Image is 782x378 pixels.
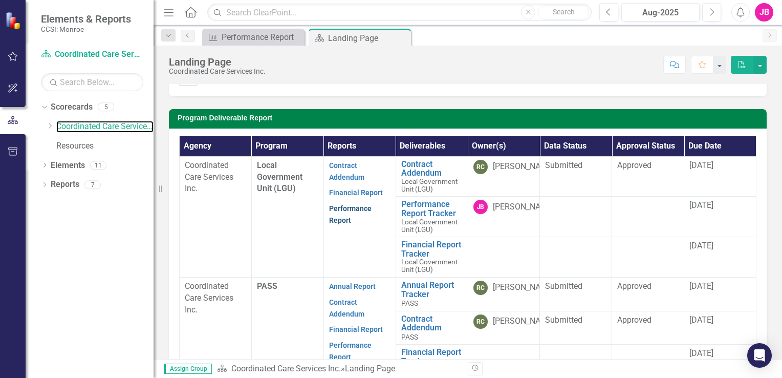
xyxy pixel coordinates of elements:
[185,160,246,195] p: Coordinated Care Services Inc.
[329,161,364,181] a: Contract Addendum
[41,49,143,60] a: Coordinated Care Services Inc.
[401,348,463,366] a: Financial Report Tracker
[56,121,154,133] a: Coordinated Care Services Inc.
[56,140,154,152] a: Resources
[205,31,302,44] a: Performance Report
[164,364,212,374] span: Assign Group
[540,237,612,278] td: Double-Click to Edit
[396,156,468,197] td: Double-Click to Edit Right Click for Context Menu
[257,281,277,291] span: PASS
[401,218,458,234] span: Local Government Unit (LGU)
[689,160,713,170] span: [DATE]
[612,237,684,278] td: Double-Click to Edit
[538,5,589,19] button: Search
[689,281,713,291] span: [DATE]
[178,114,762,122] h3: Program Deliverable Report
[396,277,468,311] td: Double-Click to Edit Right Click for Context Menu
[689,200,713,210] span: [DATE]
[545,160,582,170] span: Submitted
[90,161,106,170] div: 11
[612,197,684,237] td: Double-Click to Edit
[612,277,684,311] td: Double-Click to Edit
[553,8,575,16] span: Search
[473,160,488,174] div: RC
[545,281,582,291] span: Submitted
[540,311,612,345] td: Double-Click to Edit
[401,160,463,178] a: Contract Addendum
[747,343,772,368] div: Open Intercom Messenger
[51,179,79,191] a: Reports
[493,282,554,293] div: [PERSON_NAME]
[396,237,468,278] td: Double-Click to Edit Right Click for Context Menu
[51,160,85,172] a: Elements
[257,160,302,194] span: Local Government Unit (LGU)
[401,177,458,193] span: Local Government Unit (LGU)
[755,3,773,22] button: JB
[329,188,383,197] a: Financial Report
[493,316,554,327] div: [PERSON_NAME]
[396,311,468,345] td: Double-Click to Edit Right Click for Context Menu
[329,282,376,290] a: Annual Report
[493,201,554,213] div: [PERSON_NAME]
[41,73,143,91] input: Search Below...
[345,364,395,373] div: Landing Page
[51,101,93,113] a: Scorecards
[612,311,684,345] td: Double-Click to Edit
[621,3,700,22] button: Aug-2025
[545,315,582,325] span: Submitted
[473,281,488,295] div: RC
[540,197,612,237] td: Double-Click to Edit
[329,325,383,333] a: Financial Report
[493,161,554,173] div: [PERSON_NAME]
[689,315,713,325] span: [DATE]
[329,204,372,224] a: Performance Report
[169,68,266,75] div: Coordinated Care Services Inc.
[401,200,463,218] a: Performance Report Tracker
[41,13,131,25] span: Elements & Reports
[401,281,463,299] a: Annual Report Tracker
[401,240,463,258] a: Financial Report Tracker
[84,180,101,189] div: 7
[328,32,408,45] div: Landing Page
[329,341,372,361] a: Performance Report
[401,314,463,332] a: Contract Addendum
[217,363,460,375] div: »
[5,12,23,30] img: ClearPoint Strategy
[41,25,131,33] small: CCSI: Monroe
[612,156,684,197] td: Double-Click to Edit
[625,7,696,19] div: Aug-2025
[401,299,418,307] span: PASS
[689,241,713,250] span: [DATE]
[617,315,651,325] span: Approved
[617,281,651,291] span: Approved
[396,197,468,237] td: Double-Click to Edit Right Click for Context Menu
[401,333,418,341] span: PASS
[401,258,458,274] span: Local Government Unit (LGU)
[617,160,651,170] span: Approved
[231,364,341,373] a: Coordinated Care Services Inc.
[473,200,488,214] div: JB
[185,281,246,316] p: Coordinated Care Services Inc.
[473,314,488,329] div: RC
[222,31,302,44] div: Performance Report
[540,156,612,197] td: Double-Click to Edit
[207,4,592,22] input: Search ClearPoint...
[169,56,266,68] div: Landing Page
[329,298,364,318] a: Contract Addendum
[689,348,713,358] span: [DATE]
[98,103,114,112] div: 5
[540,277,612,311] td: Double-Click to Edit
